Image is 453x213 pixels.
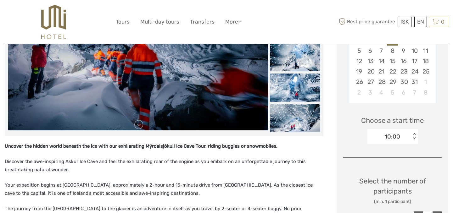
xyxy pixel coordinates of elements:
div: month 2025-10 [351,35,433,98]
div: 10:00 [385,133,400,141]
div: < > [411,133,417,140]
div: Choose Tuesday, October 14th, 2025 [376,56,387,66]
span: 0 [440,19,445,25]
div: Choose Sunday, October 26th, 2025 [354,77,365,87]
p: Discover the awe-inspiring Askur Ice Cave and feel the exhilarating roar of the engine as you emb... [5,158,323,174]
div: Choose Wednesday, November 5th, 2025 [387,87,398,98]
div: Choose Monday, October 13th, 2025 [365,56,376,66]
div: Choose Sunday, October 5th, 2025 [354,46,365,56]
div: Choose Sunday, November 2nd, 2025 [354,87,365,98]
div: Choose Tuesday, October 7th, 2025 [376,46,387,56]
img: ab0b4ba361134c48a3a7218f6df58920_slider_thumbnail.jpeg [270,74,320,102]
div: Choose Thursday, October 23rd, 2025 [398,66,409,77]
div: Choose Monday, October 20th, 2025 [365,66,376,77]
img: 881cae6e93d1441c979e80b4acfd6570_slider_thumbnail.jpeg [270,104,320,132]
span: Best price guarantee [338,17,396,27]
div: Choose Saturday, November 8th, 2025 [420,87,431,98]
div: Choose Saturday, October 18th, 2025 [420,56,431,66]
div: Choose Sunday, October 12th, 2025 [354,56,365,66]
div: Choose Tuesday, October 21st, 2025 [376,66,387,77]
div: Choose Tuesday, October 28th, 2025 [376,77,387,87]
div: Choose Saturday, October 11th, 2025 [420,46,431,56]
div: Choose Wednesday, October 22nd, 2025 [387,66,398,77]
div: Choose Wednesday, October 8th, 2025 [387,46,398,56]
div: Choose Monday, October 27th, 2025 [365,77,376,87]
span: Choose a start time [361,116,424,125]
a: Multi-day tours [140,17,179,26]
p: Your expedition begins at [GEOGRAPHIC_DATA], approximately a 2-hour and 15-minute drive from [GEO... [5,181,323,197]
div: Choose Monday, November 3rd, 2025 [365,87,376,98]
a: More [225,17,242,26]
div: Choose Thursday, November 6th, 2025 [398,87,409,98]
a: Transfers [190,17,215,26]
div: Choose Friday, October 17th, 2025 [409,56,420,66]
div: Choose Thursday, October 9th, 2025 [398,46,409,56]
div: Choose Friday, October 10th, 2025 [409,46,420,56]
div: Choose Saturday, November 1st, 2025 [420,77,431,87]
strong: Uncover the hidden world beneath the ice with our exhilarating Mýrdalsjökull Ice Cave Tour, ridin... [5,143,277,149]
div: Choose Thursday, October 16th, 2025 [398,56,409,66]
img: b146292bbf6c4a4db6d2848b8dec9120_slider_thumbnail.jpeg [270,43,320,71]
div: EN [414,17,427,27]
a: Tours [116,17,130,26]
div: Choose Saturday, October 25th, 2025 [420,66,431,77]
div: Choose Tuesday, November 4th, 2025 [376,87,387,98]
div: Choose Wednesday, October 29th, 2025 [387,77,398,87]
span: ISK [400,19,409,25]
div: Choose Friday, October 31st, 2025 [409,77,420,87]
div: Choose Thursday, October 30th, 2025 [398,77,409,87]
div: Choose Sunday, October 19th, 2025 [354,66,365,77]
div: Select the number of participants [343,176,442,205]
div: Choose Friday, November 7th, 2025 [409,87,420,98]
div: Choose Monday, October 6th, 2025 [365,46,376,56]
button: Open LiveChat chat widget [72,10,80,17]
p: We're away right now. Please check back later! [9,11,71,16]
div: Choose Friday, October 24th, 2025 [409,66,420,77]
div: (min. 1 participant) [343,199,442,205]
img: 526-1e775aa5-7374-4589-9d7e-5793fb20bdfc_logo_big.jpg [41,5,66,39]
div: Choose Wednesday, October 15th, 2025 [387,56,398,66]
